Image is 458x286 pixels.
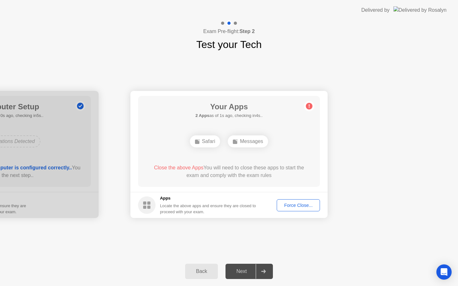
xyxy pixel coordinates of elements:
[147,164,311,179] div: You will need to close these apps to start the exam and comply with the exam rules
[277,199,320,211] button: Force Close...
[279,203,318,208] div: Force Close...
[160,203,256,215] div: Locate the above apps and ensure they are closed to proceed with your exam.
[195,101,262,112] h1: Your Apps
[393,6,447,14] img: Delivered by Rosalyn
[196,37,262,52] h1: Test your Tech
[227,269,256,274] div: Next
[195,113,209,118] b: 2 Apps
[190,135,220,147] div: Safari
[228,135,268,147] div: Messages
[361,6,390,14] div: Delivered by
[185,264,218,279] button: Back
[203,28,255,35] h4: Exam Pre-flight:
[239,29,255,34] b: Step 2
[160,195,256,201] h5: Apps
[436,264,452,280] div: Open Intercom Messenger
[226,264,273,279] button: Next
[154,165,204,170] span: Close the above Apps
[195,112,262,119] h5: as of 1s ago, checking in4s..
[187,269,216,274] div: Back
